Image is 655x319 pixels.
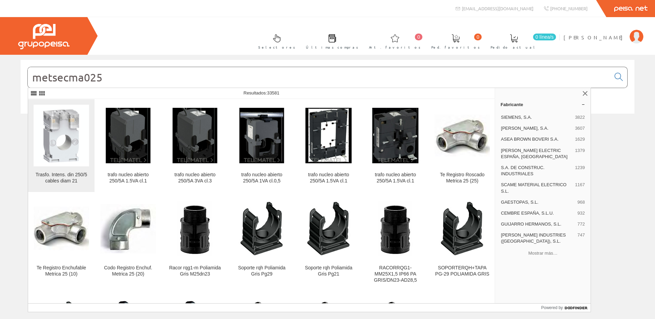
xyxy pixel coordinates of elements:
span: Últimas compras [306,44,358,51]
div: Te Registro Enchufable Metrica 25 (10) [34,265,89,277]
span: Powered by [541,305,563,311]
span: 0 [474,34,482,40]
a: Racor rqg1-m Poliamida Gris M25dn23 Racor rqg1-m Poliamida Gris M25dn23 [162,192,228,291]
span: SCAME MATERIAL ELECTRICO S.L. [501,182,572,194]
a: Codo Registro Enchuf. Metrica 25 (20) Codo Registro Enchuf. Metrica 25 (20) [95,192,161,291]
img: Grupo Peisa [18,24,70,49]
span: 772 [578,221,585,227]
button: Mostrar más… [498,248,588,259]
span: 1629 [575,136,585,142]
img: trafo nucleo abierto 250/5A 3VA cl.3 [167,108,223,163]
img: SOPORTERQH+TAPA PG-29 POLIAMIDA GRIS [434,201,490,256]
span: Resultados: [244,90,280,95]
input: Buscar... [28,67,610,88]
span: [PERSON_NAME] INDUSTRIES ([GEOGRAPHIC_DATA]), S.L. [501,232,574,244]
span: Pedido actual [491,44,537,51]
span: GAESTOPAS, S.L. [501,199,574,205]
a: Te Registro Roscado Metrica 25 (25) Te Registro Roscado Metrica 25 (25) [429,99,495,192]
div: trafo nucleo abierto 250/5A 1VA cl.0,5 [234,172,289,184]
img: Trasfo. Intens. din 250/5 cables diam 21 [34,108,89,163]
div: Soporte rqh Poliamida Gris Pg29 [234,265,289,277]
span: [PERSON_NAME] [564,34,626,41]
span: Selectores [258,44,295,51]
a: RACORRQG1-MM25X1,5 IP66 PA GRIS/DN23-AD28,5 RACORRQG1-MM25X1,5 IP66 PA GRIS/DN23-AD28,5 [362,192,429,291]
span: 1167 [575,182,585,194]
span: ASEA BROWN BOVERI S.A. [501,136,572,142]
a: trafo nucleo abierto 250/5A 3VA cl.3 trafo nucleo abierto 250/5A 3VA cl.3 [162,99,228,192]
span: 3822 [575,114,585,120]
a: Powered by [541,304,591,312]
span: 968 [578,199,585,205]
a: trafo nucleo abierto 250/5A 1.5VA cl.1 trafo nucleo abierto 250/5A 1.5VA cl.1 [295,99,362,192]
div: SOPORTERQH+TAPA PG-29 POLIAMIDA GRIS [434,265,490,277]
a: trafo nucleo abierto 250/5A 1.5VA cl.1 trafo nucleo abierto 250/5A 1.5VA cl.1 [362,99,429,192]
a: Fabricante [495,99,591,110]
a: [PERSON_NAME] [564,28,643,35]
div: trafo nucleo abierto 250/5A 3VA cl.3 [167,172,223,184]
img: Racor rqg1-m Poliamida Gris M25dn23 [167,201,223,256]
span: GUIJARRO HERMANOS, S.L. [501,221,574,227]
div: Te Registro Roscado Metrica 25 (25) [434,172,490,184]
span: [PHONE_NUMBER] [550,5,588,11]
img: trafo nucleo abierto 250/5A 1.5VA cl.1 [368,108,423,163]
span: 1379 [575,148,585,160]
span: [EMAIL_ADDRESS][DOMAIN_NAME] [462,5,533,11]
div: Trasfo. Intens. din 250/5 cables diam 21 [34,172,89,184]
a: Soporte rqh Poliamida Gris Pg21 Soporte rqh Poliamida Gris Pg21 [295,192,362,291]
span: S.A. DE CONSTRUC. INDUSTRIALES [501,165,572,177]
span: 747 [578,232,585,244]
div: trafo nucleo abierto 250/5A 1.5VA cl.1 [301,172,356,184]
a: trafo nucleo abierto 250/5A 1VA cl.0,5 trafo nucleo abierto 250/5A 1VA cl.0,5 [228,99,295,192]
img: Codo Registro Enchuf. Metrica 25 (20) [100,204,156,253]
img: Te Registro Enchufable Metrica 25 (10) [34,207,89,251]
a: Selectores [251,28,299,53]
div: RACORRQG1-MM25X1,5 IP66 PA GRIS/DN23-AD28,5 [368,265,423,283]
span: 1239 [575,165,585,177]
a: trafo nucleo abierto 250/5A 1.5VA cl.1 trafo nucleo abierto 250/5A 1.5VA cl.1 [95,99,161,192]
img: trafo nucleo abierto 250/5A 1VA cl.0,5 [234,108,289,163]
img: trafo nucleo abierto 250/5A 1.5VA cl.1 [301,108,356,163]
img: Soporte rqh Poliamida Gris Pg29 [234,201,289,256]
a: Soporte rqh Poliamida Gris Pg29 Soporte rqh Poliamida Gris Pg29 [228,192,295,291]
img: trafo nucleo abierto 250/5A 1.5VA cl.1 [100,108,156,163]
span: SIEMENS, S.A. [501,114,572,120]
div: Racor rqg1-m Poliamida Gris M25dn23 [167,265,223,277]
span: Art. favoritos [369,44,421,51]
span: 33581 [267,90,279,95]
img: RACORRQG1-MM25X1,5 IP66 PA GRIS/DN23-AD28,5 [368,201,423,256]
div: Soporte rqh Poliamida Gris Pg21 [301,265,356,277]
a: Trasfo. Intens. din 250/5 cables diam 21 Trasfo. Intens. din 250/5 cables diam 21 [28,99,95,192]
div: Codo Registro Enchuf. Metrica 25 (20) [100,265,156,277]
div: © Grupo Peisa [21,122,634,128]
div: trafo nucleo abierto 250/5A 1.5VA cl.1 [368,172,423,184]
img: Soporte rqh Poliamida Gris Pg21 [301,201,356,256]
span: 0 línea/s [533,34,556,40]
span: 932 [578,210,585,216]
span: Ped. favoritos [431,44,480,51]
div: trafo nucleo abierto 250/5A 1.5VA cl.1 [100,172,156,184]
a: Te Registro Enchufable Metrica 25 (10) Te Registro Enchufable Metrica 25 (10) [28,192,95,291]
span: [PERSON_NAME] ELECTRIC ESPAÑA, [GEOGRAPHIC_DATA] [501,148,572,160]
span: 0 [415,34,422,40]
span: CEMBRE ESPAÑA, S.L.U. [501,210,574,216]
img: Te Registro Roscado Metrica 25 (25) [434,115,490,156]
span: 3607 [575,125,585,131]
a: Últimas compras [299,28,362,53]
span: [PERSON_NAME], S.A. [501,125,572,131]
a: SOPORTERQH+TAPA PG-29 POLIAMIDA GRIS SOPORTERQH+TAPA PG-29 POLIAMIDA GRIS [429,192,495,291]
